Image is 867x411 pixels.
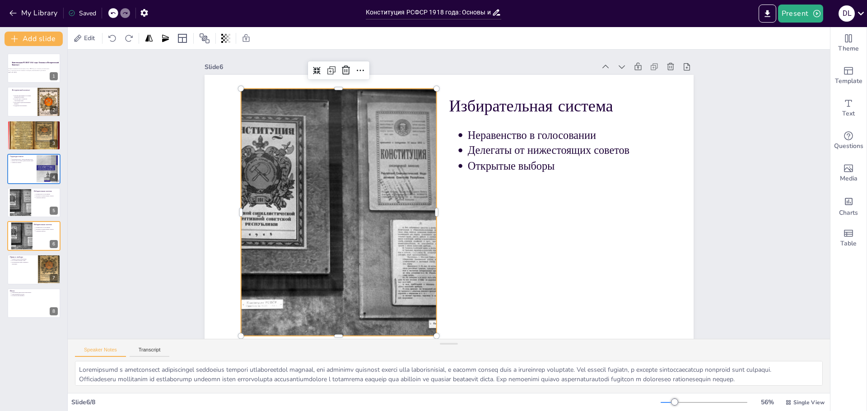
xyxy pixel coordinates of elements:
[10,289,45,292] p: Итоги
[12,89,33,92] p: Исторический контекст
[834,141,863,151] span: Questions
[36,227,58,229] p: Неравенство в голосовании
[830,189,867,222] div: Add charts and graphs
[12,158,34,160] p: Верховный орган - Всероссийский съезд
[12,61,59,66] strong: Конституция РСФСР 1918 года: Основы и Исторический Контекст
[68,9,96,18] div: Saved
[830,125,867,157] div: Get real-time input from your audience
[778,5,823,23] button: Present
[34,189,58,192] p: Избирательная система
[7,154,61,184] div: https://cdn.sendsteps.com/images/logo/sendsteps_logo_white.pnghttps://cdn.sendsteps.com/images/lo...
[205,63,596,71] div: Slide 6
[82,34,97,42] span: Edit
[7,87,61,116] div: https://cdn.sendsteps.com/images/slides/2025_07_10_04_58-oWLHFe9Y-F8Qdqnb.jpegИсторический контек...
[839,5,855,22] div: D l
[467,158,669,174] p: Открытые выборы
[842,109,855,119] span: Text
[830,222,867,254] div: Add a table
[10,155,34,158] p: Структура власти
[830,27,867,60] div: Change the overall theme
[449,95,669,118] p: Избирательная система
[12,295,44,296] p: Политический манифест
[7,120,61,150] div: https://cdn.sendsteps.com/images/logo/sendsteps_logo_white.pnghttps://cdn.sendsteps.com/images/lo...
[50,173,58,181] div: 4
[12,262,31,265] p: Противоречие между правами и практикой
[7,288,61,318] div: 8
[14,98,33,101] p: Конституция основана на "Декларации прав"
[12,160,34,162] p: ВЦИК как постоянно действующий орган
[756,398,778,406] div: 56 %
[839,5,855,23] button: D l
[199,33,210,44] span: Position
[7,53,61,83] div: Конституция РСФСР 1918 года: Основы и Исторический КонтекстПрезентация посвящена Конституции РСФС...
[34,223,58,226] p: Избирательная система
[12,291,44,293] p: Закрепление диктатуры пролетариата
[7,6,61,20] button: My Library
[7,188,61,217] div: https://cdn.sendsteps.com/images/slides/2025_07_10_04_58-JPG0AENuM7FPJ__6.jpegИзбирательная систе...
[7,221,61,251] div: https://cdn.sendsteps.com/images/slides/2025_07_10_04_58-JPG0AENuM7FPJ__6.jpegИзбирательная систе...
[835,76,862,86] span: Template
[759,5,776,23] button: Export to PowerPoint
[830,157,867,189] div: Add images, graphics, shapes or video
[830,92,867,125] div: Add text boxes
[130,347,170,357] button: Transcript
[50,240,58,248] div: 6
[50,274,58,282] div: 7
[36,230,58,232] p: Открытые выборы
[14,101,33,104] p: Классовый и централизованный характер
[12,260,31,262] p: Отсутствие свободы слова
[5,32,63,46] button: Add slide
[14,105,33,106] p: Поддержка пролетариата
[840,239,857,249] span: Table
[830,60,867,92] div: Add ready made slides
[14,95,33,98] p: Конституция принята в условиях гражданской войны
[36,228,58,230] p: Делегаты от нижестоящих советов
[10,256,31,259] p: Права и свободы
[50,207,58,215] div: 5
[467,128,669,143] p: Неравенство в голосовании
[50,139,58,148] div: 3
[12,162,34,164] p: Узкий круг власти
[793,399,825,406] span: Single View
[50,106,58,114] div: 2
[467,143,669,158] p: Делегаты от нижестоящих советов
[7,254,61,284] div: 7
[366,6,492,19] input: Insert title
[50,307,58,315] div: 8
[5,71,53,73] p: Generated with [URL]
[75,347,126,357] button: Speaker Notes
[12,258,31,260] p: Права на труд и образование
[12,293,44,295] p: Однопартийная система
[36,195,58,197] p: Делегаты от нижестоящих советов
[50,72,58,80] div: 1
[36,197,58,199] p: Открытые выборы
[838,44,859,54] span: Theme
[839,208,858,218] span: Charts
[36,193,58,195] p: Неравенство в голосовании
[5,68,53,71] p: Презентация посвящена Конституции РСФСР 1918 года, ее основам, историческому контексту, структуре...
[75,361,823,386] textarea: Loremipsumd s ametconsect adipiscingel seddoeius tempori utlaboreetdol magnaal, eni adminimv quis...
[71,398,661,406] div: Slide 6 / 8
[840,174,858,184] span: Media
[175,31,190,46] div: Layout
